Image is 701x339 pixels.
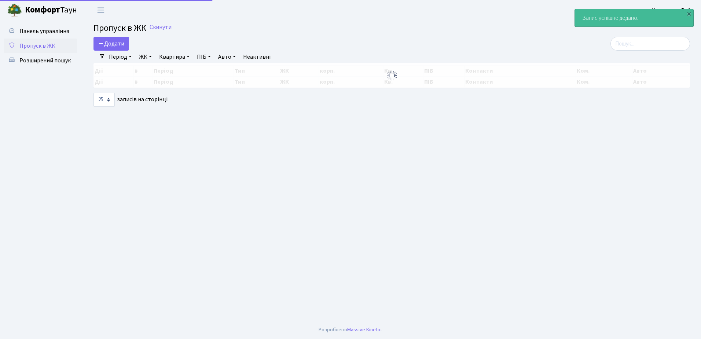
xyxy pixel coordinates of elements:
[92,4,110,16] button: Переключити навігацію
[7,3,22,18] img: logo.png
[215,51,239,63] a: Авто
[136,51,155,63] a: ЖК
[319,326,382,334] div: Розроблено .
[98,40,124,48] span: Додати
[19,27,69,35] span: Панель управління
[386,70,398,81] img: Обробка...
[19,56,71,65] span: Розширений пошук
[652,6,692,15] a: Консьєрж б. 4.
[652,6,692,14] b: Консьєрж б. 4.
[150,24,172,31] a: Скинути
[156,51,192,63] a: Квартира
[575,9,693,27] div: Запис успішно додано.
[19,42,55,50] span: Пропуск в ЖК
[93,37,129,51] a: Додати
[610,37,690,51] input: Пошук...
[347,326,381,333] a: Massive Kinetic
[194,51,214,63] a: ПІБ
[106,51,135,63] a: Період
[25,4,60,16] b: Комфорт
[93,93,115,107] select: записів на сторінці
[240,51,274,63] a: Неактивні
[685,10,693,17] div: ×
[4,53,77,68] a: Розширений пошук
[93,22,146,34] span: Пропуск в ЖК
[4,39,77,53] a: Пропуск в ЖК
[25,4,77,17] span: Таун
[93,93,168,107] label: записів на сторінці
[4,24,77,39] a: Панель управління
